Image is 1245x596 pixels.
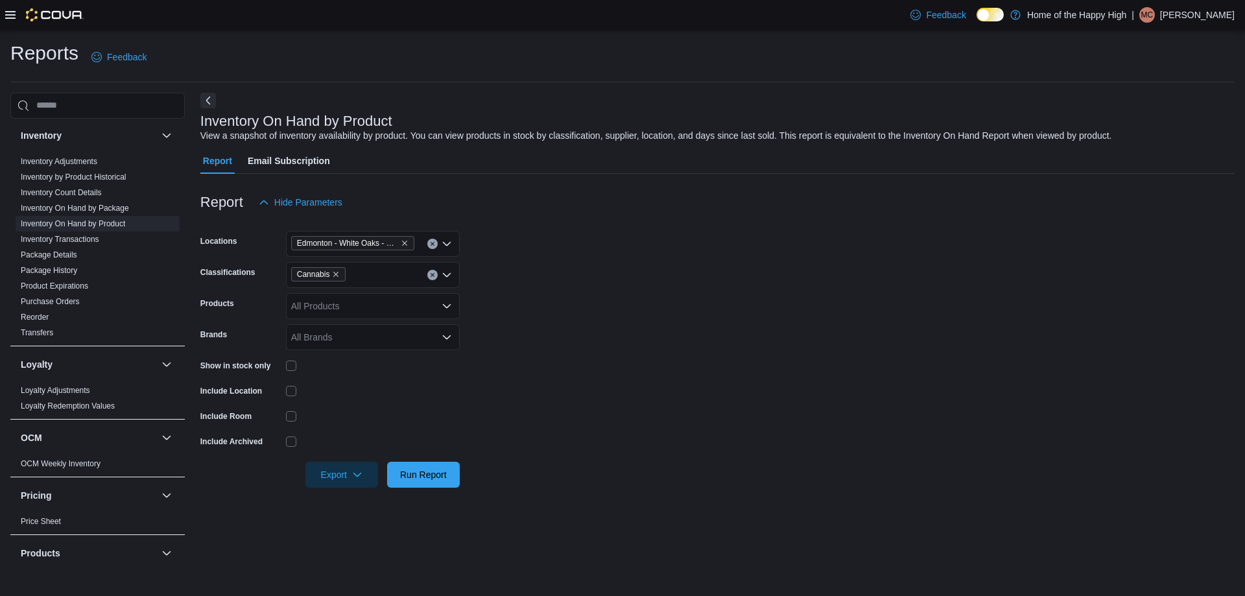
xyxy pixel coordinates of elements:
[21,313,49,322] a: Reorder
[21,358,156,371] button: Loyalty
[1132,7,1134,23] p: |
[21,187,102,198] span: Inventory Count Details
[977,8,1004,21] input: Dark Mode
[427,270,438,280] button: Clear input
[21,281,88,291] a: Product Expirations
[926,8,966,21] span: Feedback
[200,298,234,309] label: Products
[200,267,255,278] label: Classifications
[21,296,80,307] span: Purchase Orders
[203,148,232,174] span: Report
[21,459,101,469] span: OCM Weekly Inventory
[10,40,78,66] h1: Reports
[159,357,174,372] button: Loyalty
[200,113,392,129] h3: Inventory On Hand by Product
[200,236,237,246] label: Locations
[254,189,348,215] button: Hide Parameters
[21,156,97,167] span: Inventory Adjustments
[21,157,97,166] a: Inventory Adjustments
[21,204,129,213] a: Inventory On Hand by Package
[21,489,156,502] button: Pricing
[10,514,185,534] div: Pricing
[305,462,378,488] button: Export
[21,386,90,395] a: Loyalty Adjustments
[200,411,252,422] label: Include Room
[21,281,88,291] span: Product Expirations
[442,239,452,249] button: Open list of options
[107,51,147,64] span: Feedback
[21,203,129,213] span: Inventory On Hand by Package
[21,517,61,526] a: Price Sheet
[21,328,53,338] span: Transfers
[21,459,101,468] a: OCM Weekly Inventory
[21,173,126,182] a: Inventory by Product Historical
[200,436,263,447] label: Include Archived
[21,129,62,142] h3: Inventory
[21,547,60,560] h3: Products
[200,329,227,340] label: Brands
[291,236,414,250] span: Edmonton - White Oaks - Fire & Flower
[442,301,452,311] button: Open list of options
[332,270,340,278] button: Remove Cannabis from selection in this group
[10,154,185,346] div: Inventory
[21,358,53,371] h3: Loyalty
[21,401,115,411] span: Loyalty Redemption Values
[21,234,99,244] span: Inventory Transactions
[427,239,438,249] button: Clear input
[21,235,99,244] a: Inventory Transactions
[159,545,174,561] button: Products
[21,266,77,275] a: Package History
[21,250,77,260] span: Package Details
[26,8,84,21] img: Cova
[977,21,977,22] span: Dark Mode
[86,44,152,70] a: Feedback
[21,547,156,560] button: Products
[1027,7,1126,23] p: Home of the Happy High
[200,93,216,108] button: Next
[21,265,77,276] span: Package History
[21,385,90,396] span: Loyalty Adjustments
[387,462,460,488] button: Run Report
[21,250,77,259] a: Package Details
[21,516,61,527] span: Price Sheet
[21,401,115,411] a: Loyalty Redemption Values
[21,129,156,142] button: Inventory
[401,239,409,247] button: Remove Edmonton - White Oaks - Fire & Flower from selection in this group
[21,297,80,306] a: Purchase Orders
[200,386,262,396] label: Include Location
[159,488,174,503] button: Pricing
[248,148,330,174] span: Email Subscription
[21,219,125,228] a: Inventory On Hand by Product
[21,489,51,502] h3: Pricing
[442,332,452,342] button: Open list of options
[313,462,370,488] span: Export
[905,2,971,28] a: Feedback
[1139,7,1155,23] div: Megan Charlesworth
[400,468,447,481] span: Run Report
[10,456,185,477] div: OCM
[200,361,271,371] label: Show in stock only
[21,431,156,444] button: OCM
[274,196,342,209] span: Hide Parameters
[291,267,346,281] span: Cannabis
[159,430,174,446] button: OCM
[297,268,330,281] span: Cannabis
[21,188,102,197] a: Inventory Count Details
[200,129,1112,143] div: View a snapshot of inventory availability by product. You can view products in stock by classific...
[1141,7,1154,23] span: MC
[10,383,185,419] div: Loyalty
[21,219,125,229] span: Inventory On Hand by Product
[21,431,42,444] h3: OCM
[21,328,53,337] a: Transfers
[442,270,452,280] button: Open list of options
[297,237,398,250] span: Edmonton - White Oaks - Fire & Flower
[1160,7,1235,23] p: [PERSON_NAME]
[200,195,243,210] h3: Report
[159,128,174,143] button: Inventory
